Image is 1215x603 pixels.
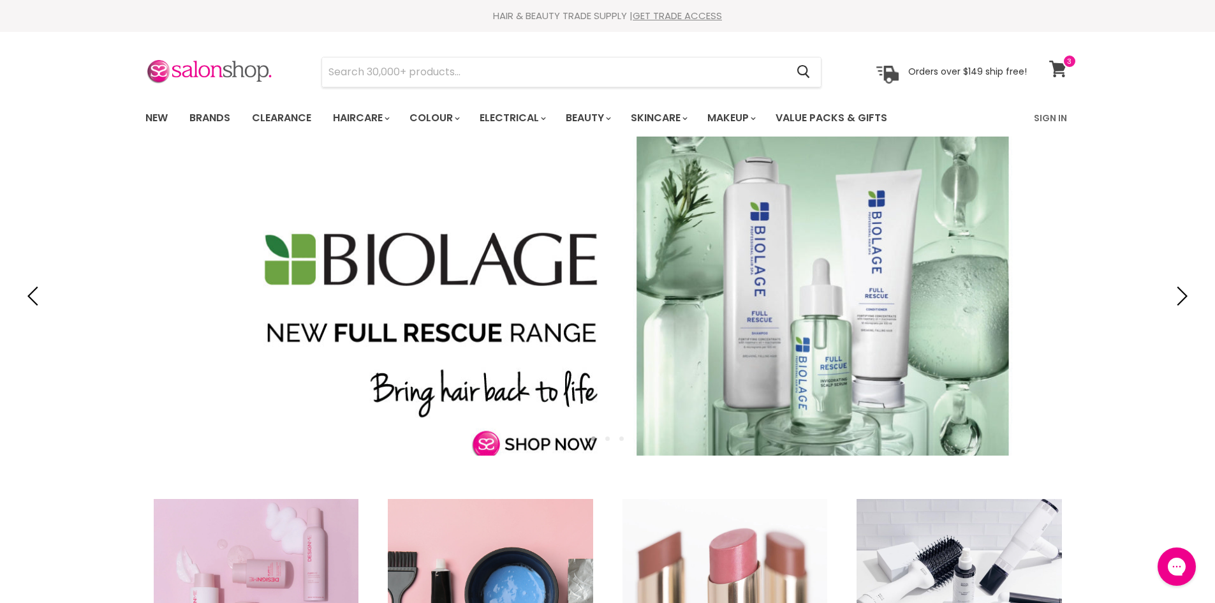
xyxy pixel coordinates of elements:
[619,436,624,441] li: Page dot 3
[621,105,695,131] a: Skincare
[129,10,1086,22] div: HAIR & BEAUTY TRADE SUPPLY |
[591,436,596,441] li: Page dot 1
[908,66,1027,77] p: Orders over $149 ship free!
[242,105,321,131] a: Clearance
[321,57,821,87] form: Product
[1167,283,1193,309] button: Next
[556,105,619,131] a: Beauty
[400,105,468,131] a: Colour
[787,57,821,87] button: Search
[129,100,1086,137] nav: Main
[1151,543,1202,590] iframe: Gorgias live chat messenger
[766,105,897,131] a: Value Packs & Gifts
[180,105,240,131] a: Brands
[1026,105,1075,131] a: Sign In
[470,105,554,131] a: Electrical
[22,283,48,309] button: Previous
[633,9,722,22] a: GET TRADE ACCESS
[698,105,763,131] a: Makeup
[323,105,397,131] a: Haircare
[605,436,610,441] li: Page dot 2
[136,105,177,131] a: New
[136,100,962,137] ul: Main menu
[322,57,787,87] input: Search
